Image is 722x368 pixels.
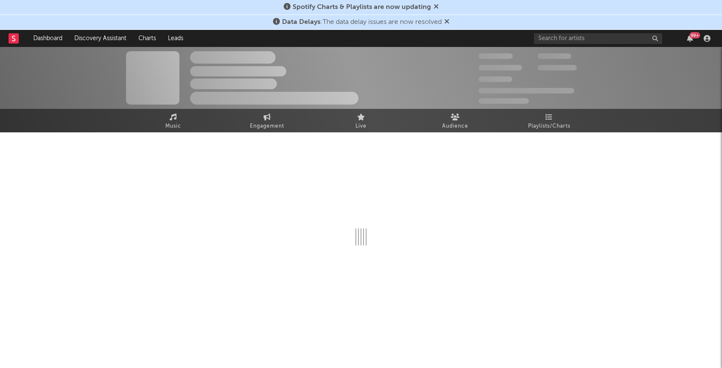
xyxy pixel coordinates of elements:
[442,121,468,131] span: Audience
[408,109,502,132] a: Audience
[27,30,68,47] a: Dashboard
[478,88,574,93] span: 50,000,000 Monthly Listeners
[537,53,571,59] span: 100,000
[293,4,431,11] span: Spotify Charts & Playlists are now updating
[132,30,162,47] a: Charts
[165,121,181,131] span: Music
[478,53,513,59] span: 300,000
[537,65,577,70] span: 1,000,000
[528,121,570,131] span: Playlists/Charts
[502,109,596,132] a: Playlists/Charts
[478,65,522,70] span: 50,000,000
[126,109,220,132] a: Music
[444,19,449,26] span: Dismiss
[478,76,512,82] span: 100,000
[282,19,442,26] span: : The data delay issues are now resolved
[434,4,439,11] span: Dismiss
[162,30,189,47] a: Leads
[690,32,700,38] div: 99 +
[534,33,662,44] input: Search for artists
[355,121,367,131] span: Live
[687,35,693,42] button: 99+
[68,30,132,47] a: Discovery Assistant
[314,109,408,132] a: Live
[250,121,284,131] span: Engagement
[220,109,314,132] a: Engagement
[282,19,320,26] span: Data Delays
[478,98,529,104] span: Jump Score: 85.0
